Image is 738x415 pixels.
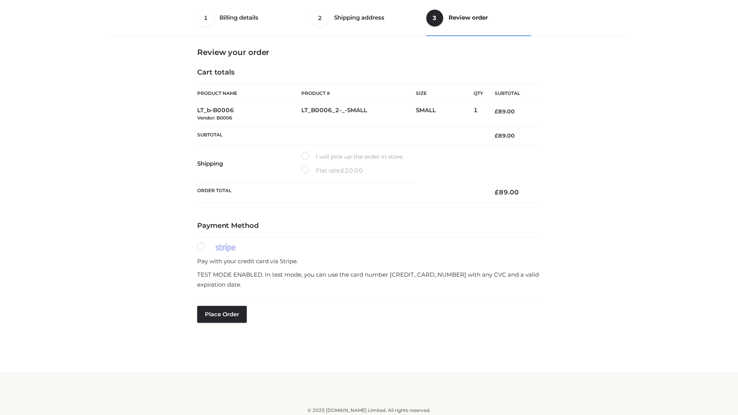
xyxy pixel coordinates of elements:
th: Shipping [197,145,301,182]
div: © 2025 [DOMAIN_NAME] Limited. All rights reserved. [114,407,624,414]
span: £ [341,167,345,174]
p: Pay with your credit card via Stripe. [197,256,541,266]
h3: Review your order [197,48,541,57]
td: 1 [474,102,483,126]
button: Place order [197,306,247,323]
th: Subtotal [197,126,483,145]
p: TEST MODE ENABLED. In test mode, you can use the card number [CREDIT_CARD_NUMBER] with any CVC an... [197,270,541,289]
h4: Payment Method [197,222,541,230]
td: LT_B0006_2-_-SMALL [301,102,416,126]
th: Product # [301,85,416,102]
bdi: 89.00 [495,188,519,196]
bdi: 89.00 [495,132,515,139]
span: £ [495,132,498,139]
h4: Cart totals [197,68,541,77]
td: LT_b-B0006 [197,102,301,126]
th: Order Total [197,182,483,203]
th: Subtotal [483,85,541,102]
label: I will pick up the order in store. [301,152,404,162]
th: Qty [474,85,483,102]
label: Flat rate: [301,166,363,176]
bdi: 20.00 [341,167,363,174]
span: £ [495,108,498,115]
bdi: 89.00 [495,108,515,115]
small: Vendor: B0006 [197,115,232,121]
td: SMALL [416,102,474,126]
th: Product Name [197,85,301,102]
span: £ [495,188,499,196]
th: Size [416,85,470,102]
